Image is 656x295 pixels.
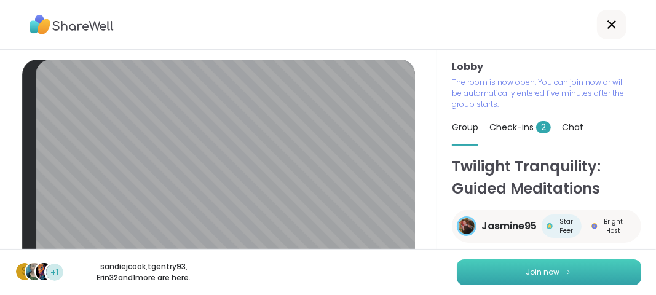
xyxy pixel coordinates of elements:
[30,10,114,39] img: ShareWell Logo
[452,60,641,74] h3: Lobby
[75,261,213,283] p: sandiejcook , tgentry93 , Erin32 and 1 more are here.
[452,210,641,243] a: Jasmine95Jasmine95Star PeerStar PeerBright HostBright Host
[452,155,641,200] h1: Twilight Tranquility: Guided Meditations
[547,223,553,229] img: Star Peer
[526,267,560,278] span: Join now
[452,77,629,110] p: The room is now open. You can join now or will be automatically entered five minutes after the gr...
[50,266,59,279] span: +1
[36,263,53,280] img: Erin32
[26,263,43,280] img: tgentry93
[489,121,551,133] span: Check-ins
[22,264,28,280] span: s
[555,217,577,235] span: Star Peer
[562,121,583,133] span: Chat
[459,218,475,234] img: Jasmine95
[565,269,572,275] img: ShareWell Logomark
[600,217,626,235] span: Bright Host
[481,219,537,234] span: Jasmine95
[457,259,641,285] button: Join now
[452,121,478,133] span: Group
[591,223,598,229] img: Bright Host
[536,121,551,133] span: 2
